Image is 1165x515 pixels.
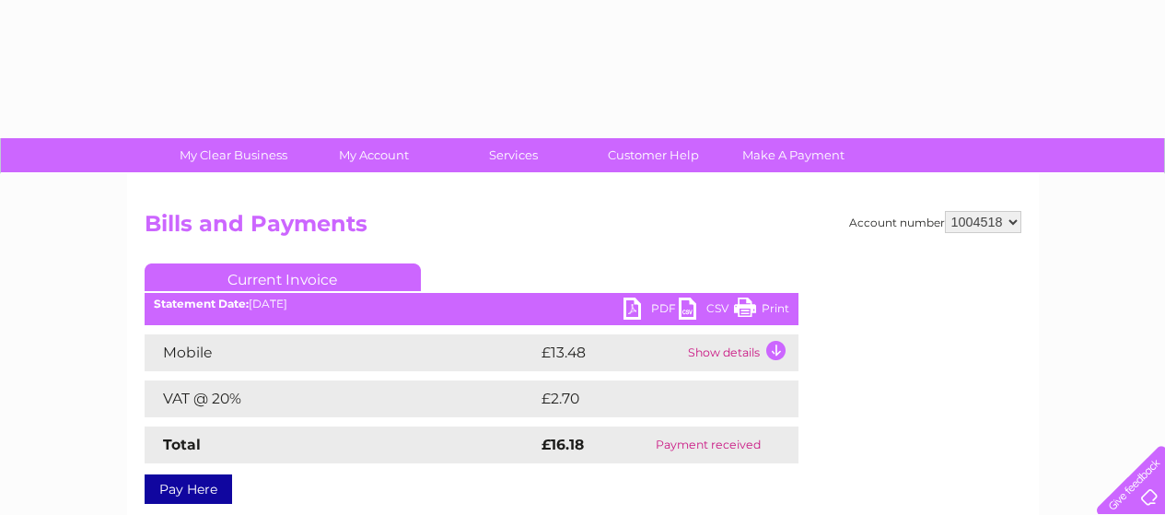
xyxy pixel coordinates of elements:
[618,427,798,463] td: Payment received
[145,380,537,417] td: VAT @ 20%
[577,138,729,172] a: Customer Help
[717,138,869,172] a: Make A Payment
[849,211,1021,233] div: Account number
[537,334,683,371] td: £13.48
[154,297,249,310] b: Statement Date:
[163,436,201,453] strong: Total
[437,138,589,172] a: Services
[145,334,537,371] td: Mobile
[734,298,789,324] a: Print
[679,298,734,324] a: CSV
[297,138,449,172] a: My Account
[537,380,755,417] td: £2.70
[145,474,232,504] a: Pay Here
[145,298,798,310] div: [DATE]
[145,211,1021,246] h2: Bills and Payments
[157,138,309,172] a: My Clear Business
[542,436,584,453] strong: £16.18
[623,298,679,324] a: PDF
[683,334,798,371] td: Show details
[145,263,421,291] a: Current Invoice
